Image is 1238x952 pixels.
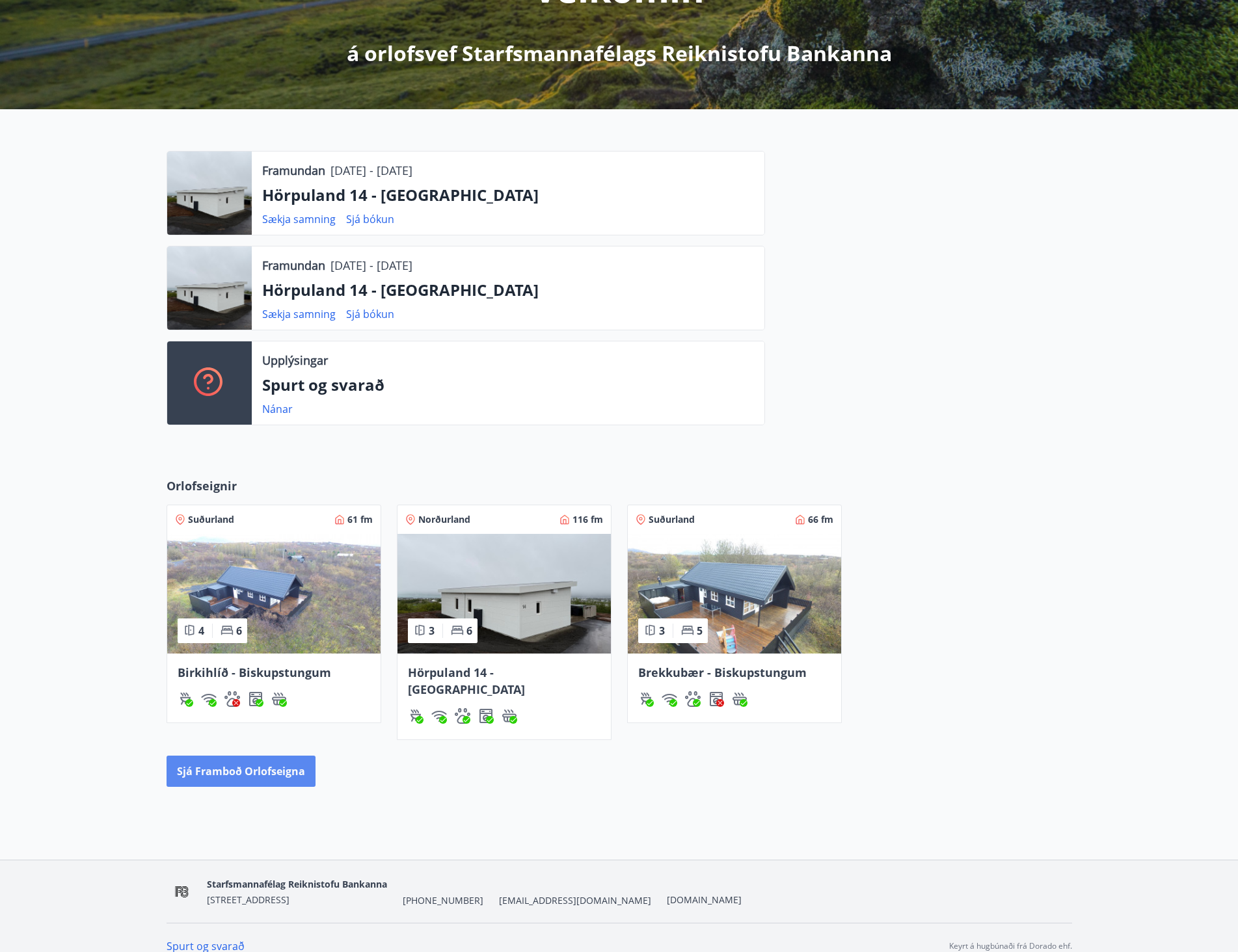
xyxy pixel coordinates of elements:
div: Þráðlaust net [201,691,217,707]
span: 6 [236,624,242,638]
a: Sækja samning [262,212,336,226]
p: Hörpuland 14 - [GEOGRAPHIC_DATA] [262,184,754,206]
span: Brekkubær - Biskupstungum [638,665,807,680]
img: Paella dish [167,534,381,654]
div: Heitur pottur [271,691,287,707]
span: 3 [659,624,665,638]
a: Sjá bókun [346,307,394,321]
p: Framundan [262,162,325,179]
span: Norðurland [418,513,470,526]
a: [DOMAIN_NAME] [667,893,742,906]
img: HJRyFFsYp6qjeUYhR4dAD8CaCEsnIFYZ05miwXoh.svg [431,708,447,724]
img: h89QDIuHlAdpqTriuIvuEWkTH976fOgBEOOeu1mi.svg [271,691,287,707]
span: 3 [429,624,435,638]
div: Gasgrill [638,691,654,707]
div: Þráðlaust net [431,708,447,724]
img: HJRyFFsYp6qjeUYhR4dAD8CaCEsnIFYZ05miwXoh.svg [201,691,217,707]
span: 6 [466,624,472,638]
img: Paella dish [628,534,841,654]
div: Þvottavél [478,708,494,724]
div: Heitur pottur [502,708,517,724]
div: Gasgrill [178,691,193,707]
a: Nánar [262,402,293,416]
div: Gasgrill [408,708,424,724]
span: Orlofseignir [167,477,237,494]
img: OV1EhlUOk1MBP6hKKUJbuONPgxBdnInkXmzMisYS.png [167,878,197,906]
div: Gæludýr [224,691,240,707]
img: Dl16BY4EX9PAW649lg1C3oBuIaAsR6QVDQBO2cTm.svg [708,691,724,707]
p: Framundan [262,257,325,274]
div: Þvottavél [708,691,724,707]
p: [DATE] - [DATE] [330,162,412,179]
span: [STREET_ADDRESS] [207,893,289,906]
img: pxcaIm5dSOV3FS4whs1soiYWTwFQvksT25a9J10C.svg [455,708,470,724]
div: Gæludýr [685,691,701,707]
p: Upplýsingar [262,352,328,369]
a: Sækja samning [262,307,336,321]
span: [PHONE_NUMBER] [403,894,483,907]
span: Hörpuland 14 - [GEOGRAPHIC_DATA] [408,665,525,697]
img: Dl16BY4EX9PAW649lg1C3oBuIaAsR6QVDQBO2cTm.svg [248,691,263,707]
p: Spurt og svarað [262,374,754,396]
p: Keyrt á hugbúnaði frá Dorado ehf. [949,940,1072,952]
img: ZXjrS3QKesehq6nQAPjaRuRTI364z8ohTALB4wBr.svg [408,708,424,724]
div: Þvottavél [248,691,263,707]
span: [EMAIL_ADDRESS][DOMAIN_NAME] [499,894,651,907]
div: Heitur pottur [732,691,747,707]
span: Suðurland [649,513,695,526]
button: Sjá framboð orlofseigna [167,756,316,787]
p: [DATE] - [DATE] [330,257,412,274]
span: 61 fm [347,513,373,526]
span: 4 [198,624,204,638]
a: Sjá bókun [346,212,394,226]
p: á orlofsvef Starfsmannafélags Reiknistofu Bankanna [347,39,892,68]
span: Starfsmannafélag Reiknistofu Bankanna [207,878,387,890]
span: 5 [697,624,703,638]
p: Hörpuland 14 - [GEOGRAPHIC_DATA] [262,279,754,301]
img: pxcaIm5dSOV3FS4whs1soiYWTwFQvksT25a9J10C.svg [685,691,701,707]
img: h89QDIuHlAdpqTriuIvuEWkTH976fOgBEOOeu1mi.svg [502,708,517,724]
img: ZXjrS3QKesehq6nQAPjaRuRTI364z8ohTALB4wBr.svg [638,691,654,707]
span: Suðurland [188,513,234,526]
img: pxcaIm5dSOV3FS4whs1soiYWTwFQvksT25a9J10C.svg [224,691,240,707]
img: ZXjrS3QKesehq6nQAPjaRuRTI364z8ohTALB4wBr.svg [178,691,193,707]
img: h89QDIuHlAdpqTriuIvuEWkTH976fOgBEOOeu1mi.svg [732,691,747,707]
span: Birkihlíð - Biskupstungum [178,665,331,680]
div: Þráðlaust net [662,691,677,707]
img: Dl16BY4EX9PAW649lg1C3oBuIaAsR6QVDQBO2cTm.svg [478,708,494,724]
div: Gæludýr [455,708,470,724]
span: 116 fm [572,513,603,526]
img: HJRyFFsYp6qjeUYhR4dAD8CaCEsnIFYZ05miwXoh.svg [662,691,677,707]
img: Paella dish [397,534,611,654]
span: 66 fm [808,513,833,526]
